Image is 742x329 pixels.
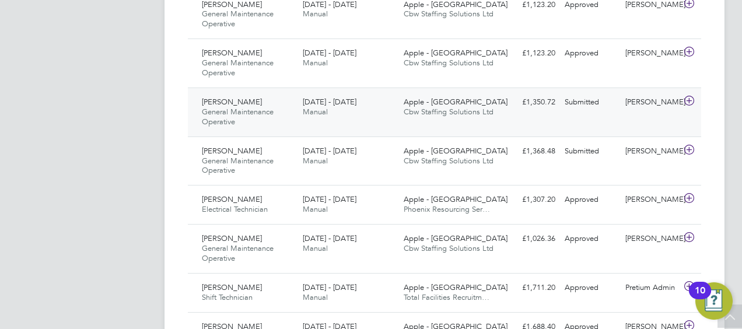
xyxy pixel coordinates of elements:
[303,233,356,243] span: [DATE] - [DATE]
[303,204,328,214] span: Manual
[499,278,560,297] div: £1,711.20
[404,243,494,253] span: Cbw Staffing Solutions Ltd
[303,243,328,253] span: Manual
[560,190,621,209] div: Approved
[621,44,681,63] div: [PERSON_NAME]
[499,229,560,249] div: £1,026.36
[695,282,733,320] button: Open Resource Center, 10 new notifications
[560,142,621,161] div: Submitted
[303,9,328,19] span: Manual
[303,292,328,302] span: Manual
[499,93,560,112] div: £1,350.72
[621,229,681,249] div: [PERSON_NAME]
[202,48,262,58] span: [PERSON_NAME]
[404,146,508,156] span: Apple - [GEOGRAPHIC_DATA]
[303,146,356,156] span: [DATE] - [DATE]
[621,93,681,112] div: [PERSON_NAME]
[560,229,621,249] div: Approved
[303,48,356,58] span: [DATE] - [DATE]
[695,290,705,306] div: 10
[499,190,560,209] div: £1,307.20
[202,204,268,214] span: Electrical Technician
[621,278,681,297] div: Pretium Admin
[560,93,621,112] div: Submitted
[202,194,262,204] span: [PERSON_NAME]
[202,107,274,127] span: General Maintenance Operative
[404,48,508,58] span: Apple - [GEOGRAPHIC_DATA]
[560,278,621,297] div: Approved
[404,9,494,19] span: Cbw Staffing Solutions Ltd
[303,107,328,117] span: Manual
[303,194,356,204] span: [DATE] - [DATE]
[560,44,621,63] div: Approved
[202,58,274,78] span: General Maintenance Operative
[404,97,508,107] span: Apple - [GEOGRAPHIC_DATA]
[303,282,356,292] span: [DATE] - [DATE]
[202,243,274,263] span: General Maintenance Operative
[404,292,489,302] span: Total Facilities Recruitm…
[404,107,494,117] span: Cbw Staffing Solutions Ltd
[202,146,262,156] span: [PERSON_NAME]
[202,292,253,302] span: Shift Technician
[499,44,560,63] div: £1,123.20
[404,58,494,68] span: Cbw Staffing Solutions Ltd
[303,97,356,107] span: [DATE] - [DATE]
[202,156,274,176] span: General Maintenance Operative
[404,194,508,204] span: Apple - [GEOGRAPHIC_DATA]
[202,97,262,107] span: [PERSON_NAME]
[499,142,560,161] div: £1,368.48
[621,142,681,161] div: [PERSON_NAME]
[202,282,262,292] span: [PERSON_NAME]
[303,58,328,68] span: Manual
[404,233,508,243] span: Apple - [GEOGRAPHIC_DATA]
[621,190,681,209] div: [PERSON_NAME]
[404,282,508,292] span: Apple - [GEOGRAPHIC_DATA]
[202,233,262,243] span: [PERSON_NAME]
[303,156,328,166] span: Manual
[202,9,274,29] span: General Maintenance Operative
[404,204,490,214] span: Phoenix Resourcing Ser…
[404,156,494,166] span: Cbw Staffing Solutions Ltd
